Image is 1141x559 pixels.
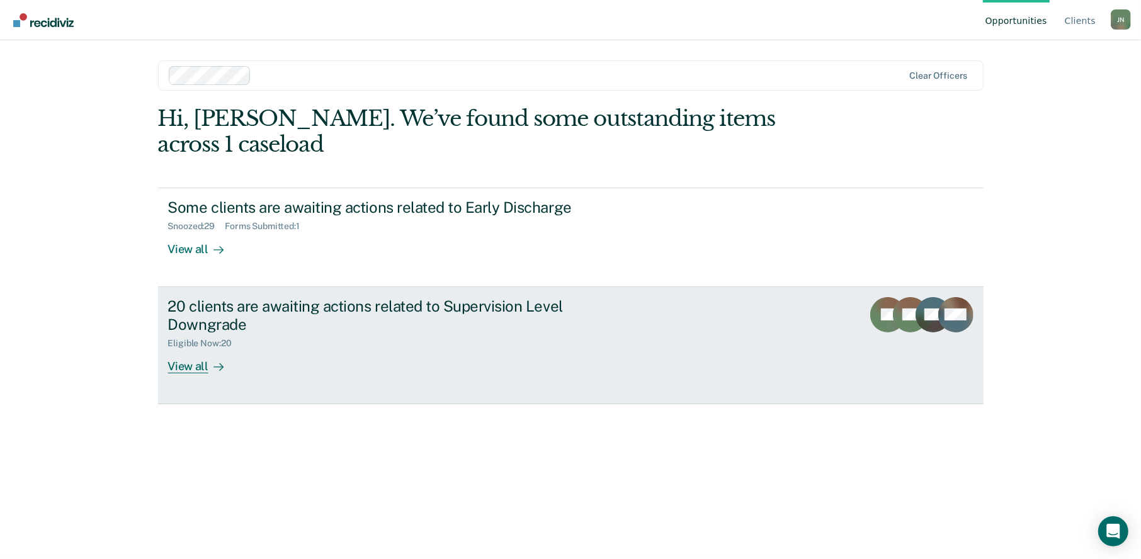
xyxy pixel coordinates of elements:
[909,71,967,81] div: Clear officers
[225,221,310,232] div: Forms Submitted : 1
[1098,516,1128,546] div: Open Intercom Messenger
[1111,9,1131,30] div: J N
[168,232,239,256] div: View all
[168,338,242,349] div: Eligible Now : 20
[168,198,610,217] div: Some clients are awaiting actions related to Early Discharge
[158,287,984,404] a: 20 clients are awaiting actions related to Supervision Level DowngradeEligible Now:20View all
[158,106,819,157] div: Hi, [PERSON_NAME]. We’ve found some outstanding items across 1 caseload
[13,13,74,27] img: Recidiviz
[168,221,225,232] div: Snoozed : 29
[1111,9,1131,30] button: Profile dropdown button
[168,349,239,373] div: View all
[168,297,610,334] div: 20 clients are awaiting actions related to Supervision Level Downgrade
[158,188,984,287] a: Some clients are awaiting actions related to Early DischargeSnoozed:29Forms Submitted:1View all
